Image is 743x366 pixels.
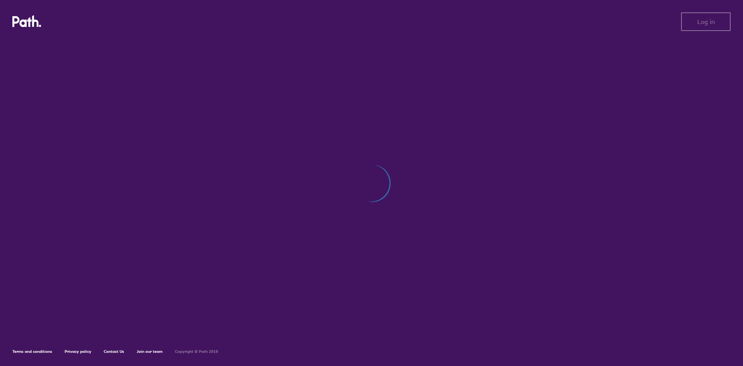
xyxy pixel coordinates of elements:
[65,349,91,354] a: Privacy policy
[681,12,731,31] button: Log in
[697,18,715,25] span: Log in
[104,349,124,354] a: Contact Us
[137,349,163,354] a: Join our team
[12,349,52,354] a: Terms and conditions
[175,349,218,354] h6: Copyright © Path 2018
